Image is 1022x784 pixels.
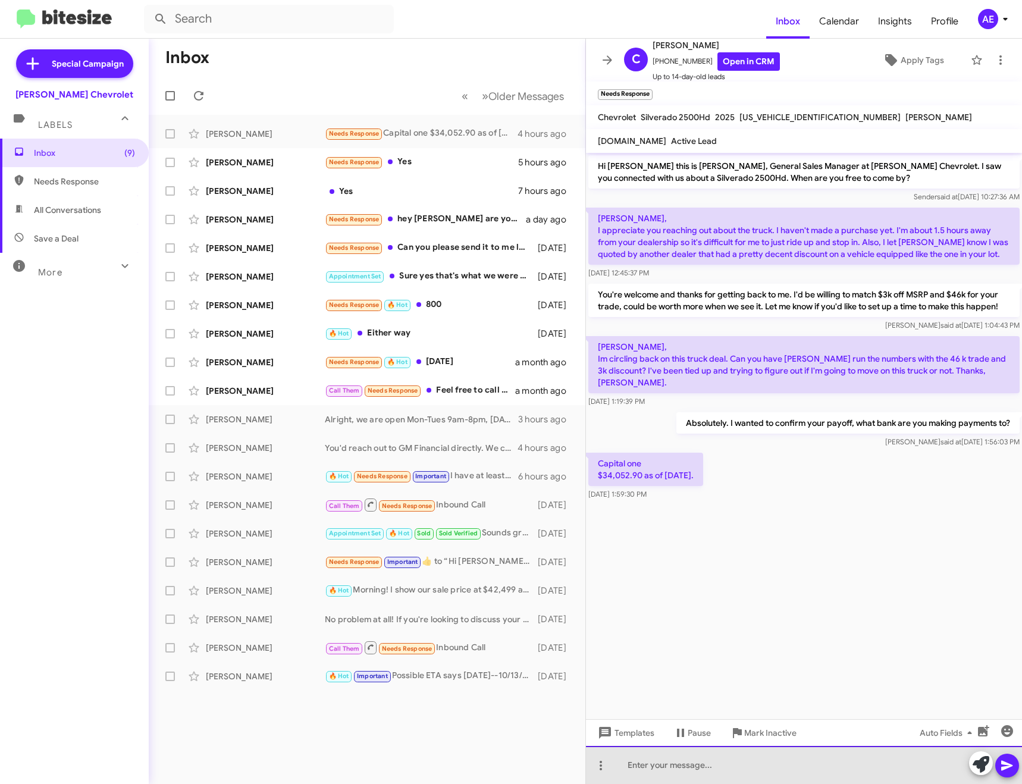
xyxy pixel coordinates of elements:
[518,128,576,140] div: 4 hours ago
[34,147,135,159] span: Inbox
[325,640,535,655] div: Inbound Call
[38,267,62,278] span: More
[462,89,468,104] span: «
[535,528,576,540] div: [DATE]
[885,437,1020,446] span: [PERSON_NAME] [DATE] 1:56:03 PM
[766,4,810,39] a: Inbox
[325,327,535,340] div: Either way
[206,613,325,625] div: [PERSON_NAME]
[968,9,1009,29] button: AE
[588,155,1020,189] p: Hi [PERSON_NAME] this is [PERSON_NAME], General Sales Manager at [PERSON_NAME] Chevrolet. I saw y...
[515,385,576,397] div: a month ago
[535,670,576,682] div: [DATE]
[739,112,901,123] span: [US_VEHICLE_IDENTIFICATION_NUMBER]
[38,120,73,130] span: Labels
[206,242,325,254] div: [PERSON_NAME]
[34,175,135,187] span: Needs Response
[382,645,432,653] span: Needs Response
[535,328,576,340] div: [DATE]
[535,299,576,311] div: [DATE]
[387,358,407,366] span: 🔥 Hot
[329,587,349,594] span: 🔥 Hot
[914,192,1020,201] span: Sender [DATE] 10:27:36 AM
[206,528,325,540] div: [PERSON_NAME]
[329,158,380,166] span: Needs Response
[598,136,666,146] span: [DOMAIN_NAME]
[518,156,576,168] div: 5 hours ago
[206,328,325,340] div: [PERSON_NAME]
[325,469,518,483] div: I have at least hunda 2025 a Costco executive
[869,4,921,39] span: Insights
[206,185,325,197] div: [PERSON_NAME]
[329,529,381,537] span: Appointment Set
[329,244,380,252] span: Needs Response
[325,212,526,226] div: hey [PERSON_NAME] are you available [DATE] for me to stop in to take a look at the transit van or...
[920,722,977,744] span: Auto Fields
[325,355,515,369] div: [DATE]
[535,556,576,568] div: [DATE]
[526,214,576,225] div: a day ago
[382,502,432,510] span: Needs Response
[325,155,518,169] div: Yes
[595,722,654,744] span: Templates
[206,442,325,454] div: [PERSON_NAME]
[921,4,968,39] a: Profile
[389,529,409,537] span: 🔥 Hot
[941,437,961,446] span: said at
[598,89,653,100] small: Needs Response
[325,384,515,397] div: Feel free to call me if you'd like I don't have time to come into the dealership
[357,472,407,480] span: Needs Response
[206,385,325,397] div: [PERSON_NAME]
[206,499,325,511] div: [PERSON_NAME]
[518,413,576,425] div: 3 hours ago
[206,413,325,425] div: [PERSON_NAME]
[325,526,535,540] div: Sounds great, I'll mark you down for [DATE] around [DATE]. Have a great weekend!
[715,112,735,123] span: 2025
[206,128,325,140] div: [PERSON_NAME]
[15,89,133,101] div: [PERSON_NAME] Chevrolet
[325,241,535,255] div: Can you please send it to me let me take a look thank you
[329,472,349,480] span: 🔥 Hot
[357,672,388,680] span: Important
[325,497,535,512] div: Inbound Call
[52,58,124,70] span: Special Campaign
[653,38,780,52] span: [PERSON_NAME]
[937,192,958,201] span: said at
[144,5,394,33] input: Search
[329,672,349,680] span: 🔥 Hot
[671,136,717,146] span: Active Lead
[206,214,325,225] div: [PERSON_NAME]
[744,722,797,744] span: Mark Inactive
[206,471,325,482] div: [PERSON_NAME]
[329,502,360,510] span: Call Them
[518,442,576,454] div: 4 hours ago
[632,50,641,69] span: C
[325,613,535,625] div: No problem at all! If you're looking to discuss your Corvette Stingray, we can set up a phone or ...
[329,215,380,223] span: Needs Response
[325,413,518,425] div: Alright, we are open Mon-Tues 9am-8pm, [DATE] 9am-6pm, [DATE] 9am-5pm. Thanks
[535,499,576,511] div: [DATE]
[488,90,564,103] span: Older Messages
[641,112,710,123] span: Silverado 2500Hd
[325,298,535,312] div: 800
[588,336,1020,393] p: [PERSON_NAME], Im circling back on this truck deal. Can you have [PERSON_NAME] run the numbers wi...
[720,722,806,744] button: Mark Inactive
[34,233,79,244] span: Save a Deal
[206,299,325,311] div: [PERSON_NAME]
[325,555,535,569] div: ​👍​ to “ Hi [PERSON_NAME], it's [PERSON_NAME] at [PERSON_NAME] Chevrolet. I wanted to personally ...
[329,301,380,309] span: Needs Response
[329,558,380,566] span: Needs Response
[653,52,780,71] span: [PHONE_NUMBER]
[905,112,972,123] span: [PERSON_NAME]
[329,272,381,280] span: Appointment Set
[415,472,446,480] span: Important
[417,529,431,537] span: Sold
[325,269,535,283] div: Sure yes that's what we were trying to do. I don't think a 2026 would be in our budget maybe a 20...
[206,642,325,654] div: [PERSON_NAME]
[978,9,998,29] div: AE
[387,301,407,309] span: 🔥 Hot
[901,49,944,71] span: Apply Tags
[885,321,1020,330] span: [PERSON_NAME] [DATE] 1:04:43 PM
[387,558,418,566] span: Important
